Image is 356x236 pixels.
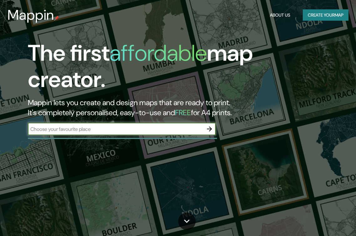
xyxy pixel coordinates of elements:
h1: The first map creator. [28,40,313,98]
h3: Mappin [8,7,54,23]
input: Choose your favourite place [28,126,203,133]
h2: Mappin lets you create and design maps that are ready to print. It's completely personalised, eas... [28,98,313,118]
h5: FREE [175,108,191,117]
button: Create yourmap [303,9,348,21]
h1: affordable [110,38,207,68]
img: mappin-pin [54,16,59,21]
button: About Us [267,9,293,21]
